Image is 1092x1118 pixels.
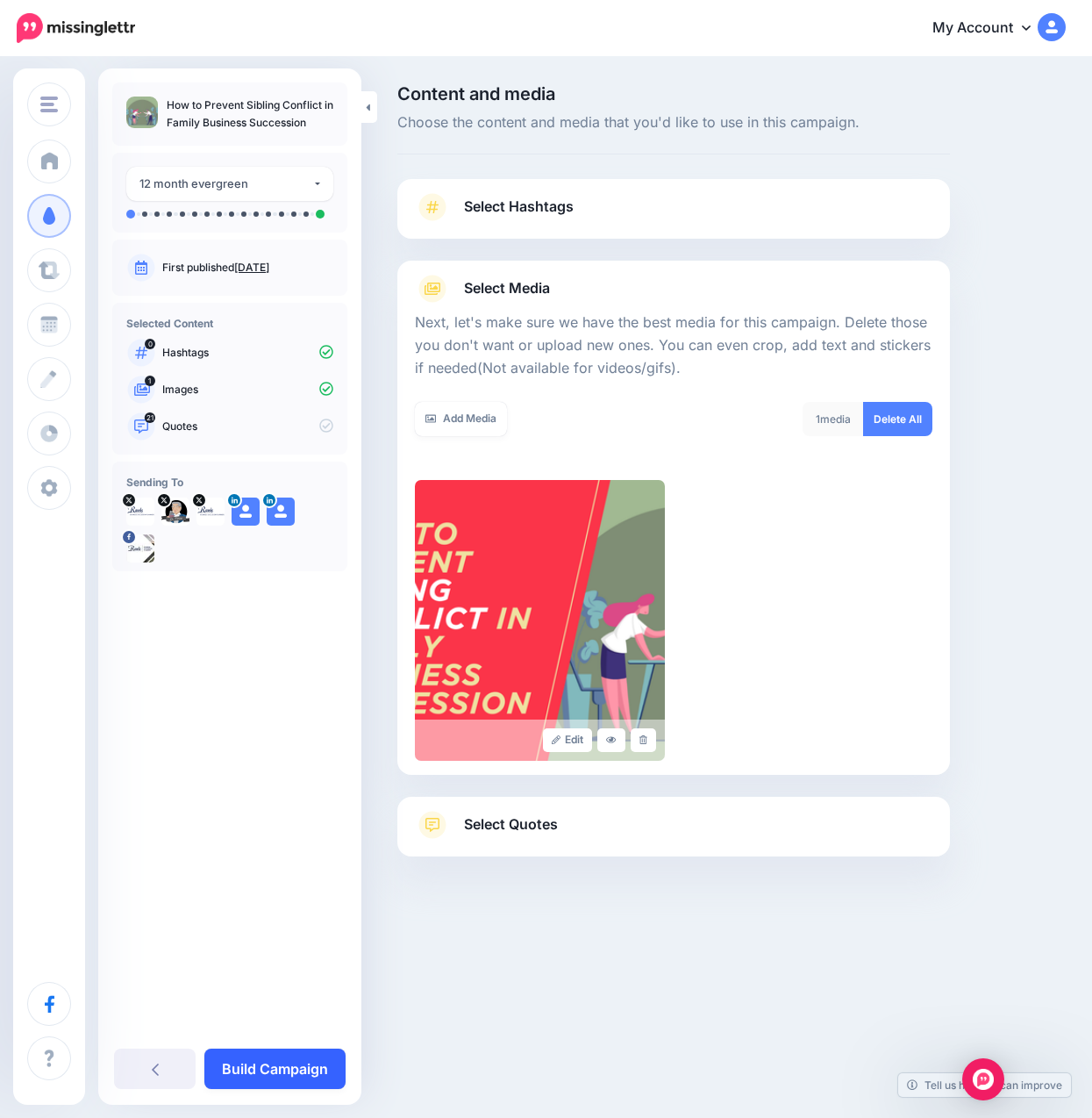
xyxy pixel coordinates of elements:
[464,276,550,300] span: Select Media
[464,195,574,219] span: Select Hashtags
[40,97,58,112] img: menu.png
[167,97,333,132] p: How to Prevent Sibling Conflict in Family Business Succession
[161,498,189,526] img: wGcXMLAX-84396.jpg
[543,728,593,752] a: Edit
[415,811,932,856] a: Select Quotes
[162,260,333,276] p: First published
[962,1058,1004,1100] div: Open Intercom Messenger
[898,1073,1071,1097] a: Tell us how we can improve
[232,498,260,526] img: user_default_image.png
[397,111,950,134] span: Choose the content and media that you'd like to use in this campaign.
[415,480,665,761] img: 2LL66AVIFVJYJ2XQXLVDLS8NFES1G8YN_large.png
[803,402,864,436] div: media
[126,317,333,330] h4: Selected Content
[162,345,333,361] p: Hashtags
[863,402,932,436] a: Delete All
[126,167,333,201] button: 12 month evergreen
[145,339,155,349] span: 0
[397,85,950,103] span: Content and media
[126,534,154,563] img: 298721903_500513248743263_3748918132312345394_n-bsa146078.jpg
[139,174,312,194] div: 12 month evergreen
[126,498,154,526] img: K4a0VqQV-84395.png
[464,813,558,836] span: Select Quotes
[415,303,932,761] div: Select Media
[816,412,820,426] span: 1
[17,13,135,43] img: Missinglettr
[162,419,333,434] p: Quotes
[196,498,225,526] img: AvLDnNRx-84397.png
[915,7,1066,50] a: My Account
[234,261,269,274] a: [DATE]
[162,382,333,398] p: Images
[415,193,932,239] a: Select Hashtags
[145,412,155,423] span: 21
[267,498,295,526] img: user_default_image.png
[415,275,932,303] a: Select Media
[145,376,155,386] span: 1
[126,476,333,489] h4: Sending To
[126,97,158,128] img: 42688b80f6f2720cd55e9ee4ebed4cb2_thumb.jpg
[415,402,507,436] a: Add Media
[415,312,932,380] p: Next, let's make sure we have the best media for this campaign. Delete those you don't want or up...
